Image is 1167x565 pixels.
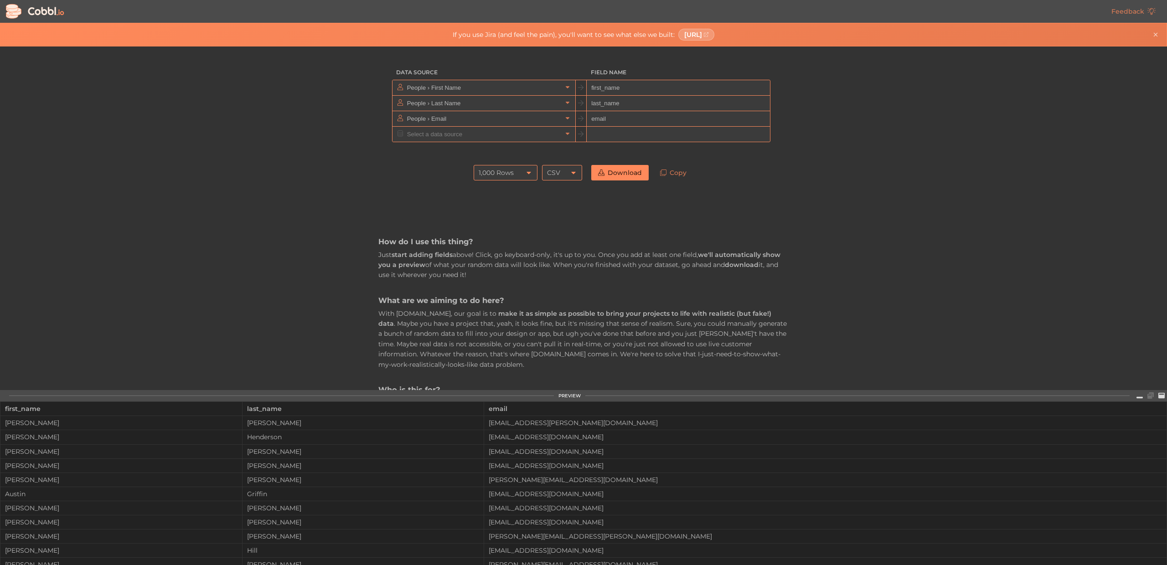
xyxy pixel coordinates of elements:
[392,65,576,80] h3: Data Source
[479,165,514,180] div: 1,000 Rows
[378,308,789,370] p: With [DOMAIN_NAME], our goal is to . Maybe you have a project that, yeah, it looks fine, but it's...
[0,504,242,512] div: [PERSON_NAME]
[243,419,484,426] div: [PERSON_NAME]
[243,448,484,455] div: [PERSON_NAME]
[587,65,770,80] h3: Field Name
[392,251,453,259] strong: start adding fields
[684,31,702,38] span: [URL]
[0,519,242,526] div: [PERSON_NAME]
[558,393,581,399] div: PREVIEW
[378,385,789,395] h3: Who is this for?
[378,309,771,328] strong: make it as simple as possible to bring your projects to life with realistic (but fake!) data
[243,462,484,469] div: [PERSON_NAME]
[591,165,649,180] a: Download
[547,165,560,180] div: CSV
[243,547,484,554] div: Hill
[484,519,1167,526] div: [EMAIL_ADDRESS][DOMAIN_NAME]
[0,533,242,540] div: [PERSON_NAME]
[0,419,242,426] div: [PERSON_NAME]
[484,504,1167,512] div: [EMAIL_ADDRESS][DOMAIN_NAME]
[725,261,759,269] strong: download
[243,433,484,441] div: Henderson
[0,547,242,554] div: [PERSON_NAME]
[489,402,1162,416] div: email
[405,111,562,126] input: Select a data source
[484,462,1167,469] div: [EMAIL_ADDRESS][DOMAIN_NAME]
[484,419,1167,426] div: [EMAIL_ADDRESS][PERSON_NAME][DOMAIN_NAME]
[243,533,484,540] div: [PERSON_NAME]
[484,533,1167,540] div: [PERSON_NAME][EMAIL_ADDRESS][PERSON_NAME][DOMAIN_NAME]
[247,402,480,416] div: last_name
[484,433,1167,441] div: [EMAIL_ADDRESS][DOMAIN_NAME]
[484,448,1167,455] div: [EMAIL_ADDRESS][DOMAIN_NAME]
[0,433,242,441] div: [PERSON_NAME]
[243,519,484,526] div: [PERSON_NAME]
[378,250,789,280] p: Just above! Click, go keyboard-only, it's up to you. Once you add at least one field, of what you...
[0,448,242,455] div: [PERSON_NAME]
[243,490,484,498] div: Griffin
[0,490,242,498] div: Austin
[484,547,1167,554] div: [EMAIL_ADDRESS][DOMAIN_NAME]
[405,96,562,111] input: Select a data source
[484,476,1167,483] div: [PERSON_NAME][EMAIL_ADDRESS][DOMAIN_NAME]
[405,127,562,142] input: Select a data source
[1150,29,1161,40] button: Close banner
[0,462,242,469] div: [PERSON_NAME]
[653,165,693,180] a: Copy
[484,490,1167,498] div: [EMAIL_ADDRESS][DOMAIN_NAME]
[678,29,715,41] a: [URL]
[378,236,789,247] h3: How do I use this thing?
[405,80,562,95] input: Select a data source
[0,476,242,483] div: [PERSON_NAME]
[5,402,238,416] div: first_name
[1105,4,1162,19] a: Feedback
[243,476,484,483] div: [PERSON_NAME]
[378,295,789,305] h3: What are we aiming to do here?
[243,504,484,512] div: [PERSON_NAME]
[453,31,675,38] span: If you use Jira (and feel the pain), you'll want to see what else we built:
